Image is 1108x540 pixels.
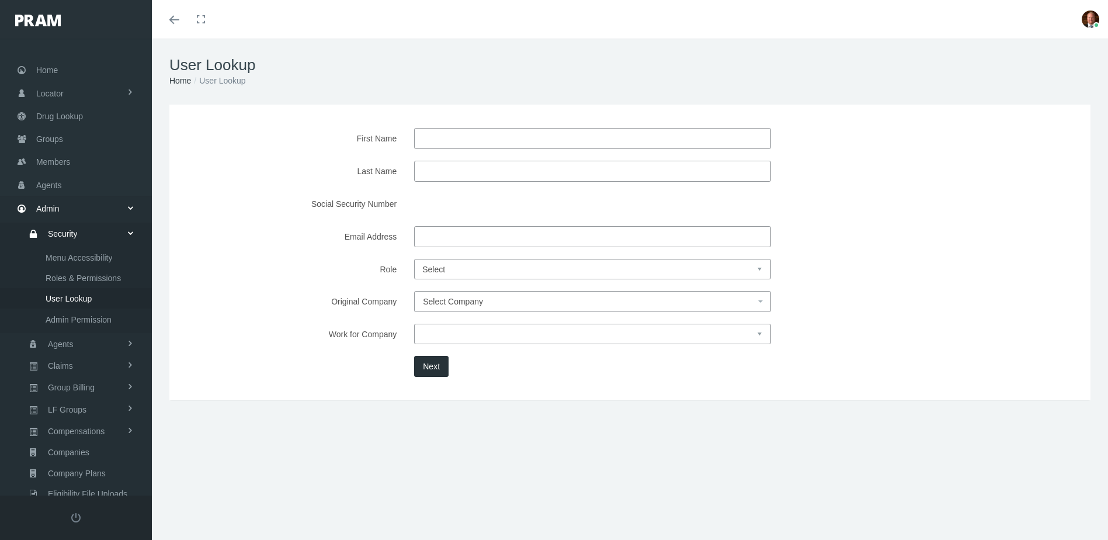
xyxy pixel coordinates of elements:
span: Agents [48,334,74,354]
span: Roles & Permissions [46,268,121,288]
label: First Name [181,128,405,149]
h1: User Lookup [169,56,1090,74]
img: PRAM_20_x_78.png [15,15,61,26]
label: Original Company [181,291,405,312]
span: Agents [36,174,62,196]
label: Social Security Number [181,193,405,214]
span: Claims [48,356,73,376]
label: Email Address [181,226,405,247]
span: Menu Accessibility [46,248,112,268]
span: Compensations [48,421,105,441]
span: Locator [36,82,64,105]
label: Work for Company [181,324,405,344]
span: Admin Permission [46,310,112,330]
span: User Lookup [46,289,92,309]
span: Group Billing [48,378,95,397]
span: Groups [36,128,63,150]
span: LF Groups [48,400,86,420]
span: Eligibility File Uploads [48,484,127,504]
span: Drug Lookup [36,105,83,127]
img: S_Profile_Picture_693.jpg [1082,11,1099,28]
label: Role [181,259,405,279]
li: User Lookup [191,74,245,87]
a: Home [169,76,191,85]
span: Home [36,59,58,81]
span: Company Plans [48,463,106,483]
span: Security [48,224,78,244]
span: Admin [36,198,60,220]
span: Select Company [423,297,483,306]
label: Last Name [181,161,405,182]
span: Companies [48,442,89,462]
button: Next [414,356,449,377]
span: Members [36,151,70,173]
